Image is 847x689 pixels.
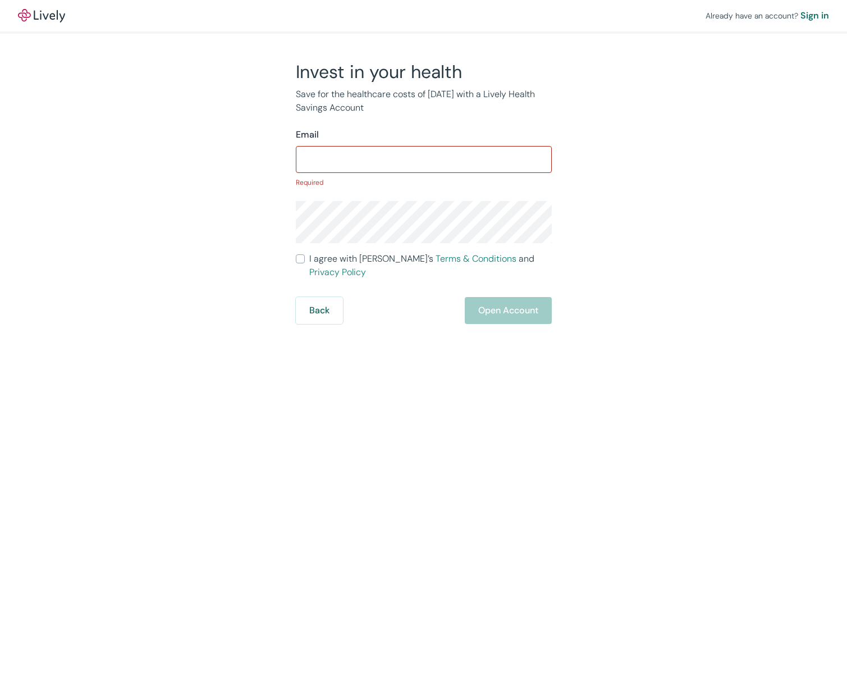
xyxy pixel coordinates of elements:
span: I agree with [PERSON_NAME]’s and [309,252,552,279]
div: Already have an account? [706,9,829,22]
p: Save for the healthcare costs of [DATE] with a Lively Health Savings Account [296,88,552,115]
a: LivelyLively [18,9,65,22]
a: Sign in [800,9,829,22]
a: Privacy Policy [309,266,366,278]
h2: Invest in your health [296,61,552,83]
p: Required [296,177,552,188]
label: Email [296,128,319,142]
img: Lively [18,9,65,22]
a: Terms & Conditions [436,253,516,264]
button: Back [296,297,343,324]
